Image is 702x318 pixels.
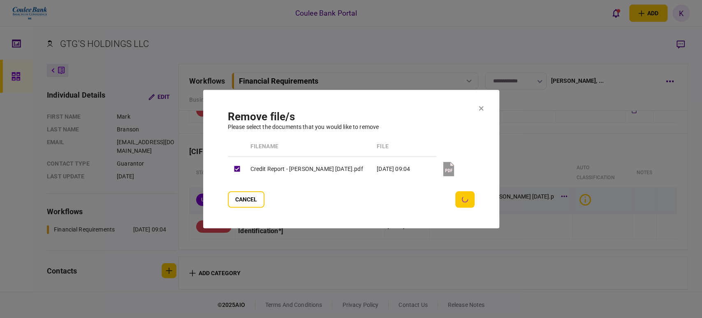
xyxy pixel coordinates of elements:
th: Filename [246,137,373,157]
h1: remove file/s [228,110,475,123]
td: [DATE] 09:04 [373,157,436,181]
button: Cancel [228,191,264,208]
td: Credit Report - [PERSON_NAME] [DATE].pdf [246,157,373,181]
div: Please select the documents that you would like to remove [228,123,475,131]
th: file [373,137,436,157]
